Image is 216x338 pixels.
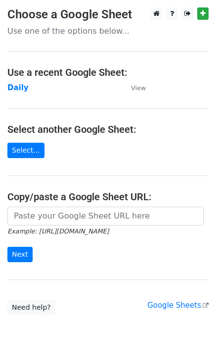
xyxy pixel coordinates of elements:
input: Paste your Google Sheet URL here [7,207,204,225]
a: Select... [7,143,44,158]
h4: Use a recent Google Sheet: [7,66,209,78]
p: Use one of the options below... [7,26,209,36]
small: Example: [URL][DOMAIN_NAME] [7,227,109,235]
input: Next [7,247,33,262]
h4: Copy/paste a Google Sheet URL: [7,191,209,203]
a: Google Sheets [147,301,209,310]
small: View [131,84,146,92]
a: Need help? [7,300,55,315]
h4: Select another Google Sheet: [7,123,209,135]
h3: Choose a Google Sheet [7,7,209,22]
a: View [121,83,146,92]
a: Daily [7,83,29,92]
